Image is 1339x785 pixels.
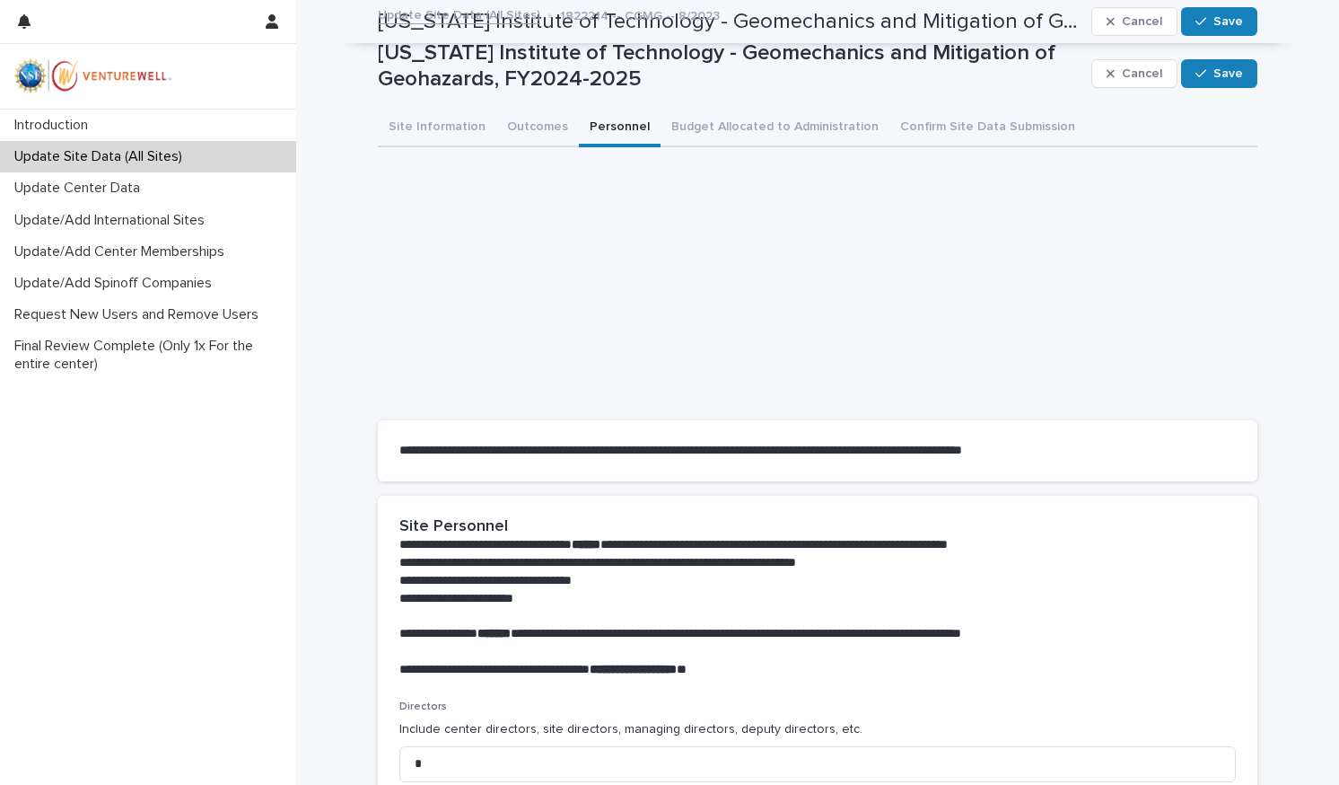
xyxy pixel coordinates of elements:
[14,58,172,94] img: mWhVGmOKROS2pZaMU8FQ
[7,117,102,134] p: Introduction
[661,110,889,147] button: Budget Allocated to Administration
[560,4,720,24] p: 1822214 -- CGMG -- 8/2023
[378,40,1084,93] p: [US_STATE] Institute of Technology - Geomechanics and Mitigation of Geohazards, FY2024-2025
[399,701,447,712] span: Directors
[7,306,273,323] p: Request New Users and Remove Users
[1091,59,1177,88] button: Cancel
[7,338,296,372] p: Final Review Complete (Only 1x For the entire center)
[378,110,496,147] button: Site Information
[378,4,540,24] a: Update Site Data (All Sites)
[7,180,154,197] p: Update Center Data
[1181,59,1257,88] button: Save
[579,110,661,147] button: Personnel
[7,148,197,165] p: Update Site Data (All Sites)
[399,720,1236,739] p: Include center directors, site directors, managing directors, deputy directors, etc.
[496,110,579,147] button: Outcomes
[7,243,239,260] p: Update/Add Center Memberships
[889,110,1086,147] button: Confirm Site Data Submission
[7,275,226,292] p: Update/Add Spinoff Companies
[1122,67,1162,80] span: Cancel
[1213,67,1243,80] span: Save
[7,212,219,229] p: Update/Add International Sites
[399,517,508,537] h2: Site Personnel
